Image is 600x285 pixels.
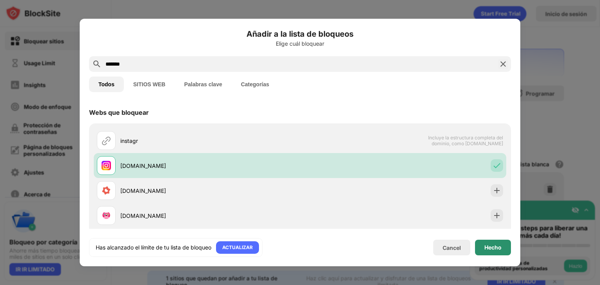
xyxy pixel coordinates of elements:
div: Webs que bloquear [89,109,149,116]
img: search-close [498,59,508,69]
img: favicons [102,161,111,170]
img: favicons [102,186,111,195]
h6: Añadir a la lista de bloqueos [89,28,511,40]
div: ACTUALIZAR [222,244,253,251]
img: url.svg [102,136,111,145]
div: Hecho [484,244,502,251]
div: [DOMAIN_NAME] [120,162,300,170]
img: favicons [102,211,111,220]
div: [DOMAIN_NAME] [120,187,300,195]
div: [DOMAIN_NAME] [120,212,300,220]
div: Cancel [443,244,461,251]
button: Categorías [232,77,279,92]
div: Elige cuál bloquear [89,41,511,47]
button: Todos [89,77,124,92]
button: SITIOS WEB [124,77,175,92]
div: Has alcanzado el límite de tu lista de bloqueo [96,244,211,251]
span: Incluye la estructura completa del dominio, como [DOMAIN_NAME] [423,135,503,146]
button: Palabras clave [175,77,231,92]
div: instagr [120,137,300,145]
img: search.svg [92,59,102,69]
